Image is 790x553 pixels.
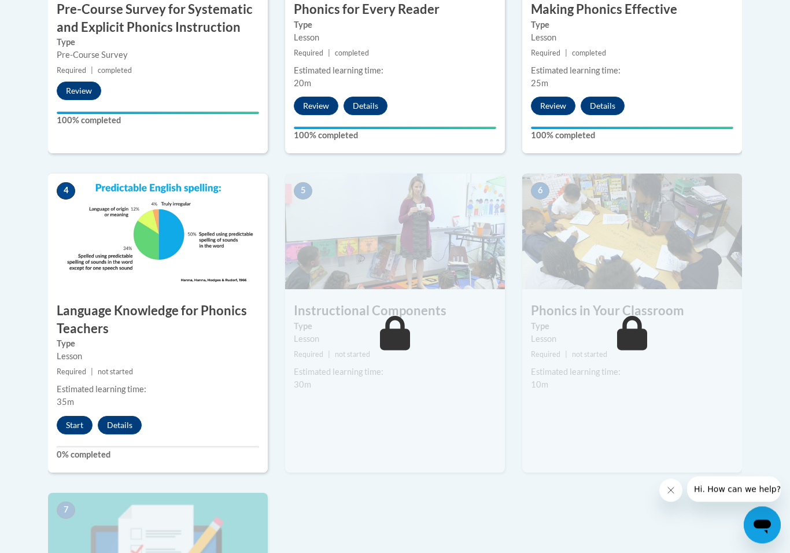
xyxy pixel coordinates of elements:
span: 7 [57,502,75,519]
label: Type [531,19,733,32]
span: 4 [57,183,75,200]
iframe: Message from company [687,477,781,502]
span: not started [335,351,370,359]
span: 20m [294,79,311,89]
span: | [328,351,330,359]
div: Your progress [57,112,259,115]
label: Type [294,19,496,32]
button: Details [344,97,387,116]
span: completed [335,49,369,58]
div: Lesson [294,32,496,45]
span: completed [572,49,606,58]
div: Estimated learning time: [294,65,496,78]
h3: Phonics for Every Reader [285,1,505,19]
span: 6 [531,183,549,200]
iframe: Close message [659,479,682,502]
button: Start [57,416,93,435]
button: Review [294,97,338,116]
span: not started [572,351,607,359]
span: Required [294,49,323,58]
div: Your progress [294,127,496,130]
div: Lesson [57,351,259,363]
h3: Pre-Course Survey for Systematic and Explicit Phonics Instruction [48,1,268,37]
span: 5 [294,183,312,200]
span: 10m [531,380,548,390]
h3: Instructional Components [285,303,505,320]
button: Review [531,97,575,116]
label: Type [294,320,496,333]
label: 100% completed [294,130,496,142]
span: Required [531,49,560,58]
span: | [91,67,93,75]
button: Details [581,97,625,116]
img: Course Image [522,174,742,290]
div: Pre-Course Survey [57,49,259,62]
div: Your progress [531,127,733,130]
img: Course Image [48,174,268,290]
span: Required [57,368,86,377]
div: Estimated learning time: [531,65,733,78]
label: Type [531,320,733,333]
label: 100% completed [531,130,733,142]
span: | [91,368,93,377]
div: Lesson [294,333,496,346]
span: 25m [531,79,548,89]
div: Estimated learning time: [57,384,259,396]
span: | [565,351,567,359]
span: | [565,49,567,58]
span: | [328,49,330,58]
iframe: Button to launch messaging window [744,507,781,544]
label: Type [57,36,259,49]
label: 0% completed [57,449,259,462]
span: 30m [294,380,311,390]
div: Lesson [531,333,733,346]
h3: Making Phonics Effective [522,1,742,19]
label: 100% completed [57,115,259,127]
button: Details [98,416,142,435]
span: completed [98,67,132,75]
h3: Phonics in Your Classroom [522,303,742,320]
span: not started [98,368,133,377]
span: Required [531,351,560,359]
span: Required [57,67,86,75]
label: Type [57,338,259,351]
span: Required [294,351,323,359]
div: Estimated learning time: [531,366,733,379]
img: Course Image [285,174,505,290]
div: Lesson [531,32,733,45]
button: Review [57,82,101,101]
h3: Language Knowledge for Phonics Teachers [48,303,268,338]
span: 35m [57,397,74,407]
div: Estimated learning time: [294,366,496,379]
